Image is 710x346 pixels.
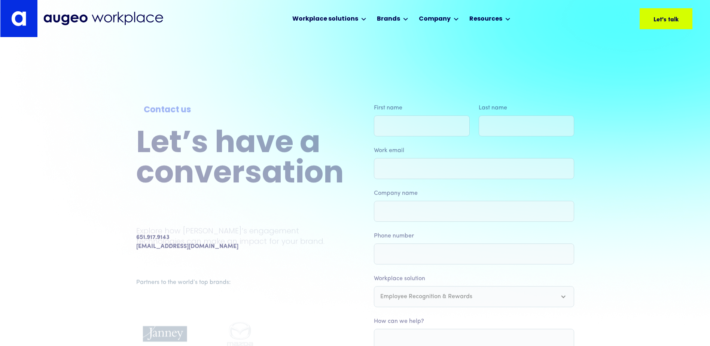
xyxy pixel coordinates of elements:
[374,146,574,155] label: Work email
[374,189,574,198] label: Company name
[640,8,692,29] a: Let's talk
[419,15,451,24] div: Company
[43,12,163,25] img: Augeo Workplace business unit full logo in mignight blue.
[144,104,336,116] div: Contact us
[374,317,574,326] label: How can we help?
[136,278,344,287] div: Partners to the world’s top brands:
[374,231,574,240] label: Phone number
[377,15,400,24] div: Brands
[136,129,344,190] h2: Let’s have a conversation
[292,15,358,24] div: Workplace solutions
[374,286,574,307] div: Employee Recognition & Rewards
[374,103,470,112] label: First name
[469,15,502,24] div: Resources
[136,225,344,246] p: Explore how [PERSON_NAME]’s engagement technologies can make an impact for your brand.
[380,292,472,301] div: Employee Recognition & Rewards
[478,103,574,112] label: Last name
[374,274,574,283] label: Workplace solution
[11,11,26,26] img: Augeo's "a" monogram decorative logo in white.
[136,242,238,251] a: [EMAIL_ADDRESS][DOMAIN_NAME]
